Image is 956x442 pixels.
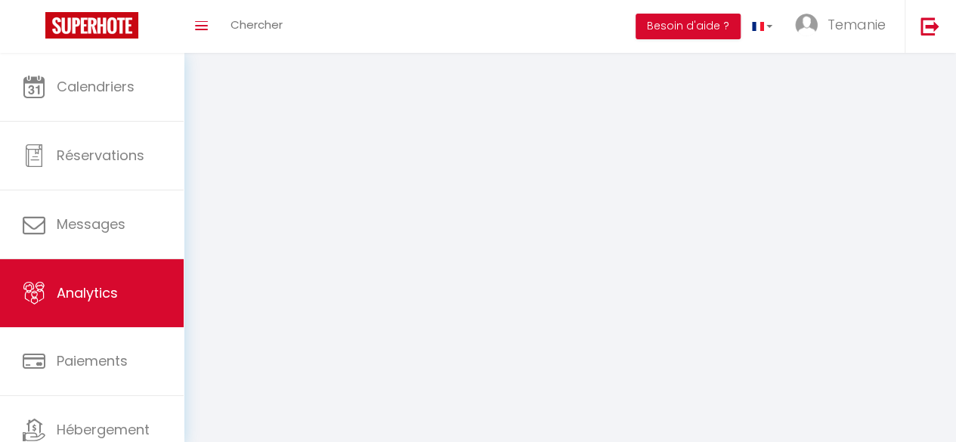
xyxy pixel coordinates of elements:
[230,17,283,32] span: Chercher
[12,6,57,51] button: Ouvrir le widget de chat LiveChat
[57,215,125,233] span: Messages
[57,351,128,370] span: Paiements
[57,77,135,96] span: Calendriers
[636,14,741,39] button: Besoin d'aide ?
[828,15,886,34] span: Temanie
[45,12,138,39] img: Super Booking
[920,17,939,36] img: logout
[795,14,818,36] img: ...
[57,420,150,439] span: Hébergement
[57,283,118,302] span: Analytics
[57,146,144,165] span: Réservations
